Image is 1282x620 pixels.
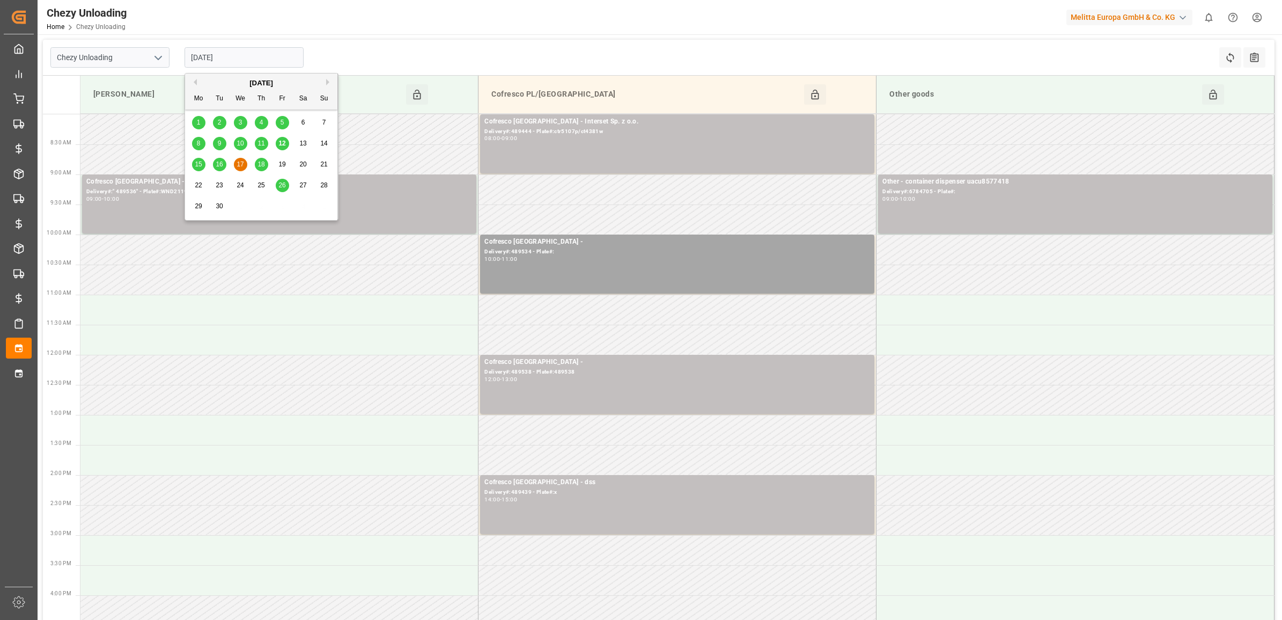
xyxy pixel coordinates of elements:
[213,137,226,150] div: Choose Tuesday, September 9th, 2025
[50,140,71,145] span: 8:30 AM
[188,112,335,217] div: month 2025-09
[86,177,472,187] div: Cofresco [GEOGRAPHIC_DATA] - dss
[237,140,244,147] span: 10
[234,92,247,106] div: We
[237,161,244,168] span: 17
[484,497,500,502] div: 14:00
[234,179,247,192] div: Choose Wednesday, September 24th, 2025
[47,380,71,386] span: 12:30 PM
[297,179,310,192] div: Choose Saturday, September 27th, 2025
[255,137,268,150] div: Choose Thursday, September 11th, 2025
[195,202,202,210] span: 29
[255,92,268,106] div: Th
[190,79,197,85] button: Previous Month
[234,116,247,129] div: Choose Wednesday, September 3rd, 2025
[484,247,870,257] div: Delivery#:489534 - Plate#:
[1066,7,1197,27] button: Melitta Europa GmbH & Co. KG
[502,497,517,502] div: 15:00
[502,136,517,141] div: 09:00
[320,181,327,189] span: 28
[192,200,205,213] div: Choose Monday, September 29th, 2025
[500,136,502,141] div: -
[50,440,71,446] span: 1:30 PM
[484,377,500,382] div: 12:00
[89,84,406,105] div: [PERSON_NAME]
[484,357,870,368] div: Cofresco [GEOGRAPHIC_DATA] -
[47,5,127,21] div: Chezy Unloading
[213,179,226,192] div: Choose Tuesday, September 23rd, 2025
[197,140,201,147] span: 8
[185,78,337,89] div: [DATE]
[195,181,202,189] span: 22
[47,350,71,356] span: 12:00 PM
[257,140,264,147] span: 11
[216,181,223,189] span: 23
[318,92,331,106] div: Su
[234,137,247,150] div: Choose Wednesday, September 10th, 2025
[260,119,263,126] span: 4
[257,161,264,168] span: 18
[50,470,71,476] span: 2:00 PM
[104,196,119,201] div: 10:00
[276,137,289,150] div: Choose Friday, September 12th, 2025
[281,119,284,126] span: 5
[218,140,222,147] span: 9
[218,119,222,126] span: 2
[234,158,247,171] div: Choose Wednesday, September 17th, 2025
[484,237,870,247] div: Cofresco [GEOGRAPHIC_DATA] -
[102,196,104,201] div: -
[278,161,285,168] span: 19
[150,49,166,66] button: open menu
[192,116,205,129] div: Choose Monday, September 1st, 2025
[500,497,502,502] div: -
[86,196,102,201] div: 09:00
[47,320,71,326] span: 11:30 AM
[502,257,517,261] div: 11:00
[213,92,226,106] div: Tu
[255,158,268,171] div: Choose Thursday, September 18th, 2025
[47,260,71,266] span: 10:30 AM
[882,187,1268,196] div: Delivery#:6784705 - Plate#:
[276,92,289,106] div: Fr
[898,196,900,201] div: -
[239,119,242,126] span: 3
[484,477,870,488] div: Cofresco [GEOGRAPHIC_DATA] - dss
[213,200,226,213] div: Choose Tuesday, September 30th, 2025
[276,158,289,171] div: Choose Friday, September 19th, 2025
[1221,5,1245,30] button: Help Center
[502,377,517,382] div: 13:00
[237,181,244,189] span: 24
[500,377,502,382] div: -
[318,137,331,150] div: Choose Sunday, September 14th, 2025
[50,200,71,206] span: 9:30 AM
[192,179,205,192] div: Choose Monday, September 22nd, 2025
[50,170,71,176] span: 9:00 AM
[484,136,500,141] div: 08:00
[255,116,268,129] div: Choose Thursday, September 4th, 2025
[50,47,170,68] input: Type to search/select
[484,368,870,377] div: Delivery#:489538 - Plate#:489538
[192,137,205,150] div: Choose Monday, September 8th, 2025
[50,500,71,506] span: 2:30 PM
[255,179,268,192] div: Choose Thursday, September 25th, 2025
[1066,10,1192,25] div: Melitta Europa GmbH & Co. KG
[322,119,326,126] span: 7
[484,257,500,261] div: 10:00
[297,137,310,150] div: Choose Saturday, September 13th, 2025
[1197,5,1221,30] button: show 0 new notifications
[50,560,71,566] span: 3:30 PM
[900,196,915,201] div: 10:00
[484,127,870,136] div: Delivery#:489444 - Plate#:ctr5107p/ct4381w
[257,181,264,189] span: 25
[885,84,1202,105] div: Other goods
[213,116,226,129] div: Choose Tuesday, September 2nd, 2025
[299,181,306,189] span: 27
[882,196,898,201] div: 09:00
[216,161,223,168] span: 16
[50,590,71,596] span: 4:00 PM
[276,179,289,192] div: Choose Friday, September 26th, 2025
[213,158,226,171] div: Choose Tuesday, September 16th, 2025
[297,92,310,106] div: Sa
[301,119,305,126] span: 6
[318,179,331,192] div: Choose Sunday, September 28th, 2025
